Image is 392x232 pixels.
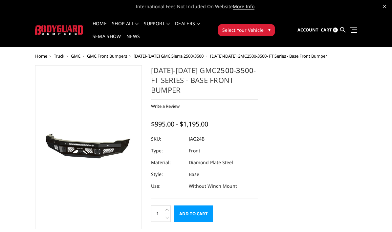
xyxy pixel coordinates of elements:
span: [DATE]-[DATE] GMC - FT Series - Base Front Bumper [210,53,327,59]
span: ▾ [268,26,271,33]
dt: SKU: [151,133,184,145]
a: GMC [71,53,80,59]
dd: Front [189,145,200,157]
a: Cart 0 [321,21,338,39]
a: [DATE]-[DATE] GMC Sierra 2500/3500 [134,53,204,59]
dd: Without Winch Mount [189,180,237,192]
dt: Style: [151,168,184,180]
a: GMC Front Bumpers [87,53,127,59]
dd: JAG24B [189,133,205,145]
input: Add to Cart [174,205,213,222]
a: Home [93,21,107,34]
a: 2024-2025 GMC 2500-3500 - FT Series - Base Front Bumper [35,65,142,229]
span: $995.00 - $1,195.00 [151,120,208,128]
dd: Base [189,168,199,180]
img: 2024-2025 GMC 2500-3500 - FT Series - Base Front Bumper [37,123,140,171]
iframe: Chat Widget [359,201,392,232]
span: Cart [321,27,332,33]
img: BODYGUARD BUMPERS [35,25,83,35]
a: Dealers [175,21,200,34]
a: Support [144,21,170,34]
a: Truck [54,53,64,59]
a: 2500-3500 [216,65,253,75]
span: Select Your Vehicle [222,27,264,33]
a: Account [297,21,318,39]
a: Home [35,53,47,59]
h1: [DATE]-[DATE] GMC - FT Series - Base Front Bumper [151,65,258,100]
button: Select Your Vehicle [218,24,275,36]
a: shop all [112,21,139,34]
span: Account [297,27,318,33]
dd: Diamond Plate Steel [189,157,233,168]
a: Write a Review [151,103,180,109]
a: 2500-3500 [247,53,267,59]
dt: Type: [151,145,184,157]
dt: Use: [151,180,184,192]
dt: Material: [151,157,184,168]
a: More Info [233,3,254,10]
a: SEMA Show [93,34,121,47]
a: News [126,34,140,47]
span: 0 [333,28,338,32]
